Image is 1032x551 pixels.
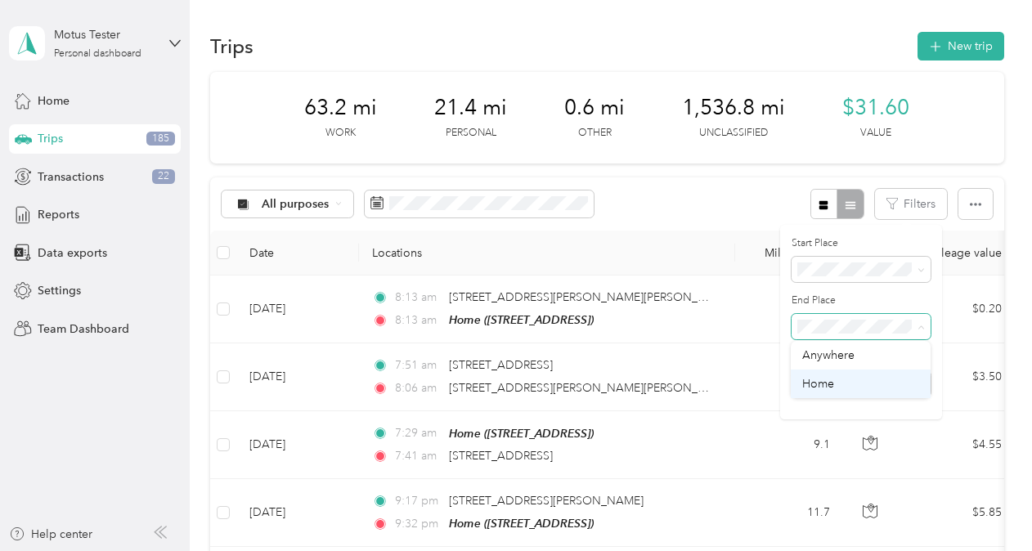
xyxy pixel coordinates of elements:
span: 0.6 mi [564,95,625,121]
span: 63.2 mi [304,95,377,121]
span: 7:29 am [395,424,442,442]
span: [STREET_ADDRESS][PERSON_NAME][PERSON_NAME] [449,290,734,304]
span: Home ([STREET_ADDRESS]) [449,517,594,530]
button: New trip [918,32,1004,60]
p: Other [578,126,612,141]
td: $0.20 [900,275,1015,343]
span: Anywhere [802,348,855,362]
span: 7:41 am [395,447,442,465]
button: Filters [875,189,947,219]
span: 9:32 pm [395,515,442,533]
div: Motus Tester [54,26,156,43]
span: All purposes [262,199,330,210]
span: 8:06 am [395,379,442,397]
span: Data exports [38,244,107,262]
span: [STREET_ADDRESS][PERSON_NAME][PERSON_NAME] [449,381,734,395]
div: Personal dashboard [54,49,141,59]
span: [STREET_ADDRESS] [449,358,553,372]
label: Start Place [792,236,931,251]
span: Home ([STREET_ADDRESS]) [449,313,594,326]
td: 7 [735,343,843,410]
td: $3.50 [900,343,1015,410]
span: Trips [38,130,63,147]
th: Date [236,231,359,275]
h1: Trips [210,38,254,55]
span: [STREET_ADDRESS][PERSON_NAME] [449,494,644,508]
label: End Place [792,293,931,308]
span: Home [38,92,70,110]
span: 8:13 am [395,289,442,307]
span: Home ([STREET_ADDRESS]) [449,427,594,440]
td: 11.7 [735,479,843,547]
td: 0.4 [735,275,843,343]
th: Mileage value [900,231,1015,275]
span: 185 [146,132,175,146]
p: Personal [446,126,496,141]
td: $4.55 [900,411,1015,479]
span: [STREET_ADDRESS] [449,449,553,463]
th: Mileage (mi) [735,231,843,275]
span: Reports [38,206,79,223]
span: 8:13 am [395,311,442,329]
span: 22 [152,169,175,184]
iframe: Everlance-gr Chat Button Frame [940,459,1032,551]
span: Home [802,377,834,391]
span: 7:51 am [395,356,442,374]
th: Locations [359,231,735,275]
span: 1,536.8 mi [682,95,785,121]
td: [DATE] [236,479,359,547]
span: Transactions [38,168,104,186]
span: 21.4 mi [434,95,507,121]
td: [DATE] [236,275,359,343]
td: 9.1 [735,411,843,479]
p: Unclassified [699,126,768,141]
span: Settings [38,282,81,299]
p: Work [325,126,356,141]
td: [DATE] [236,343,359,410]
td: [DATE] [236,411,359,479]
span: Team Dashboard [38,320,129,338]
span: $31.60 [842,95,909,121]
button: Help center [9,526,92,543]
p: Value [860,126,891,141]
td: $5.85 [900,479,1015,547]
span: 9:17 pm [395,492,442,510]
